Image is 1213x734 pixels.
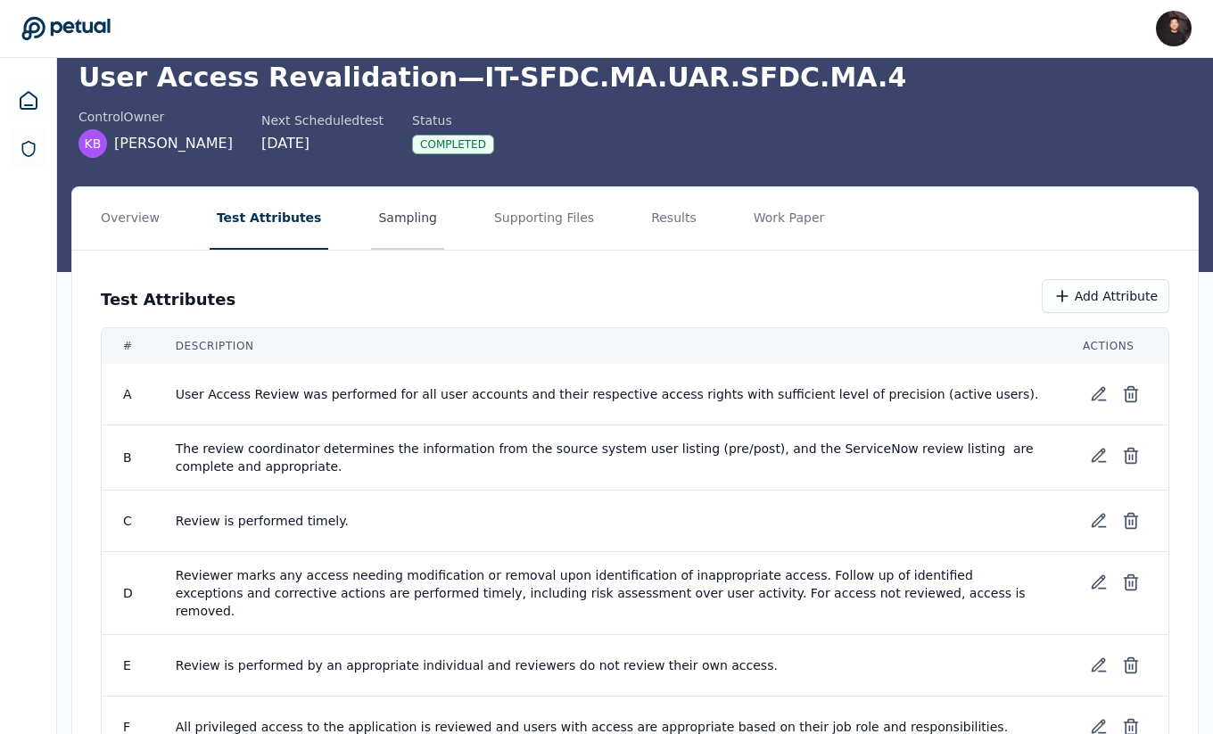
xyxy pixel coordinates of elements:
th: # [102,328,154,364]
button: Sampling [371,187,444,250]
button: Delete test attribute [1115,649,1147,681]
a: Dashboard [7,79,50,122]
span: User Access Review was performed for all user accounts and their respective access rights with su... [176,385,1040,403]
span: Reviewer marks any access needing modification or removal upon identification of inappropriate ac... [176,566,1040,620]
span: KB [85,135,102,153]
a: SOC 1 Reports [9,129,48,169]
button: Edit test attribute [1083,440,1115,472]
button: Delete test attribute [1115,505,1147,537]
div: [DATE] [261,133,384,154]
button: Edit test attribute [1083,649,1115,681]
button: Delete test attribute [1115,566,1147,598]
button: Edit test attribute [1083,566,1115,598]
span: Review is performed timely. [176,512,1040,530]
th: Description [154,328,1061,364]
span: [PERSON_NAME] [114,133,233,154]
div: Status [412,111,494,129]
a: Go to Dashboard [21,16,111,41]
span: B [123,450,132,465]
button: Add Attribute [1042,279,1169,313]
button: Results [644,187,704,250]
button: Supporting Files [487,187,601,250]
div: Next Scheduled test [261,111,384,129]
button: Edit test attribute [1083,378,1115,410]
span: A [123,387,132,401]
h1: User Access Revalidation — IT-SFDC.MA.UAR.SFDC.MA.4 [78,62,1192,94]
h3: Test Attributes [101,287,235,312]
span: The review coordinator determines the information from the source system user listing (pre/post),... [176,440,1040,475]
button: Delete test attribute [1115,440,1147,472]
div: control Owner [78,108,233,126]
nav: Tabs [72,187,1198,250]
span: Review is performed by an appropriate individual and reviewers do not review their own access. [176,656,1040,674]
span: D [123,586,133,600]
span: F [123,720,130,734]
span: E [123,658,131,672]
button: Delete test attribute [1115,378,1147,410]
div: Completed [412,135,494,154]
span: C [123,514,132,528]
img: James Lee [1156,11,1192,46]
button: Edit test attribute [1083,505,1115,537]
button: Work Paper [747,187,832,250]
th: Actions [1061,328,1168,364]
button: Test Attributes [210,187,329,250]
button: Overview [94,187,167,250]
